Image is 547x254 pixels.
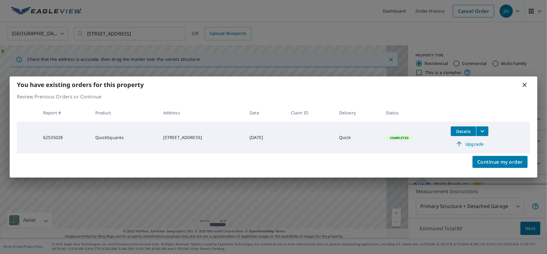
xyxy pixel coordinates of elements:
td: QuickSquares [91,122,158,153]
span: Details [454,129,472,134]
span: Completed [386,136,412,140]
td: Quick [334,122,381,153]
div: [STREET_ADDRESS] [163,135,240,141]
button: filesDropdownBtn-62535028 [476,126,488,136]
button: Continue my order [472,156,528,168]
th: Status [381,104,446,122]
p: Review Previous Orders or Continue [17,93,530,100]
td: 62535028 [38,122,91,153]
th: Delivery [334,104,381,122]
span: Continue my order [477,158,523,166]
b: You have existing orders for this property [17,81,144,89]
span: Upgrade [454,140,485,147]
th: Claim ID [286,104,334,122]
th: Date [245,104,286,122]
th: Report # [38,104,91,122]
th: Address [158,104,245,122]
button: detailsBtn-62535028 [451,126,476,136]
td: [DATE] [245,122,286,153]
a: Upgrade [451,139,488,149]
th: Product [91,104,158,122]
